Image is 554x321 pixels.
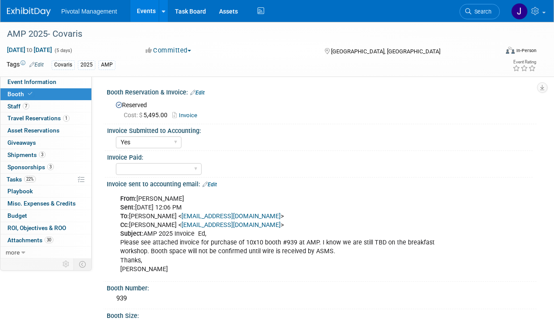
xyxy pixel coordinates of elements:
[4,26,491,42] div: AMP 2025- Covaris
[7,212,27,219] span: Budget
[0,210,91,222] a: Budget
[511,3,528,20] img: Jessica Gatton
[7,200,76,207] span: Misc. Expenses & Credits
[0,125,91,136] a: Asset Reservations
[0,222,91,234] a: ROI, Objectives & ROO
[506,47,515,54] img: Format-Inperson.png
[24,176,36,182] span: 22%
[39,151,45,158] span: 3
[120,221,129,229] b: Cc:
[107,309,537,320] div: Booth Size:
[0,88,91,100] a: Booth
[120,213,129,220] b: To:
[45,237,53,243] span: 30
[7,237,53,244] span: Attachments
[516,47,537,54] div: In-Person
[181,221,281,229] a: [EMAIL_ADDRESS][DOMAIN_NAME]
[0,101,91,112] a: Staff7
[7,151,45,158] span: Shipments
[120,195,136,202] b: From:
[202,181,217,188] a: Edit
[143,46,195,55] button: Committed
[113,98,530,120] div: Reserved
[23,103,29,109] span: 7
[113,292,530,305] div: 939
[107,178,537,189] div: Invoice sent to accounting email:
[0,247,91,258] a: more
[190,90,205,96] a: Edit
[0,137,91,149] a: Giveaways
[0,112,91,124] a: Travel Reservations1
[7,176,36,183] span: Tasks
[7,78,56,85] span: Event Information
[471,8,491,15] span: Search
[7,91,34,98] span: Booth
[7,164,54,171] span: Sponsorships
[7,60,44,70] td: Tags
[459,45,537,59] div: Event Format
[63,115,70,122] span: 1
[0,76,91,88] a: Event Information
[47,164,54,170] span: 3
[0,234,91,246] a: Attachments30
[7,103,29,110] span: Staff
[114,190,452,278] div: [PERSON_NAME] [DATE] 12:06 PM [PERSON_NAME] < > [PERSON_NAME] < > AMP 2025 Invoice Ed, Please see...
[7,7,51,16] img: ExhibitDay
[0,198,91,209] a: Misc. Expenses & Credits
[25,46,34,53] span: to
[59,258,74,270] td: Personalize Event Tab Strip
[28,91,32,96] i: Booth reservation complete
[7,115,70,122] span: Travel Reservations
[7,224,66,231] span: ROI, Objectives & ROO
[120,204,135,211] b: Sent:
[7,127,59,134] span: Asset Reservations
[78,60,95,70] div: 2025
[172,112,202,119] a: Invoice
[0,185,91,197] a: Playbook
[107,282,537,293] div: Booth Number:
[74,258,92,270] td: Toggle Event Tabs
[107,151,533,162] div: Invoice Paid:
[512,60,536,64] div: Event Rating
[0,161,91,173] a: Sponsorships3
[7,139,36,146] span: Giveaways
[29,62,44,68] a: Edit
[54,48,72,53] span: (5 days)
[107,124,533,135] div: Invoice Submitted to Accounting:
[0,149,91,161] a: Shipments3
[107,86,537,97] div: Booth Reservation & Invoice:
[98,60,115,70] div: AMP
[460,4,500,19] a: Search
[61,8,117,15] span: Pivotal Management
[120,230,143,237] b: Subject:
[124,112,171,119] span: 5,495.00
[7,46,52,54] span: [DATE] [DATE]
[6,249,20,256] span: more
[0,174,91,185] a: Tasks22%
[331,48,440,55] span: [GEOGRAPHIC_DATA], [GEOGRAPHIC_DATA]
[7,188,33,195] span: Playbook
[52,60,75,70] div: Covaris
[181,213,281,220] a: [EMAIL_ADDRESS][DOMAIN_NAME]
[124,112,143,119] span: Cost: $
